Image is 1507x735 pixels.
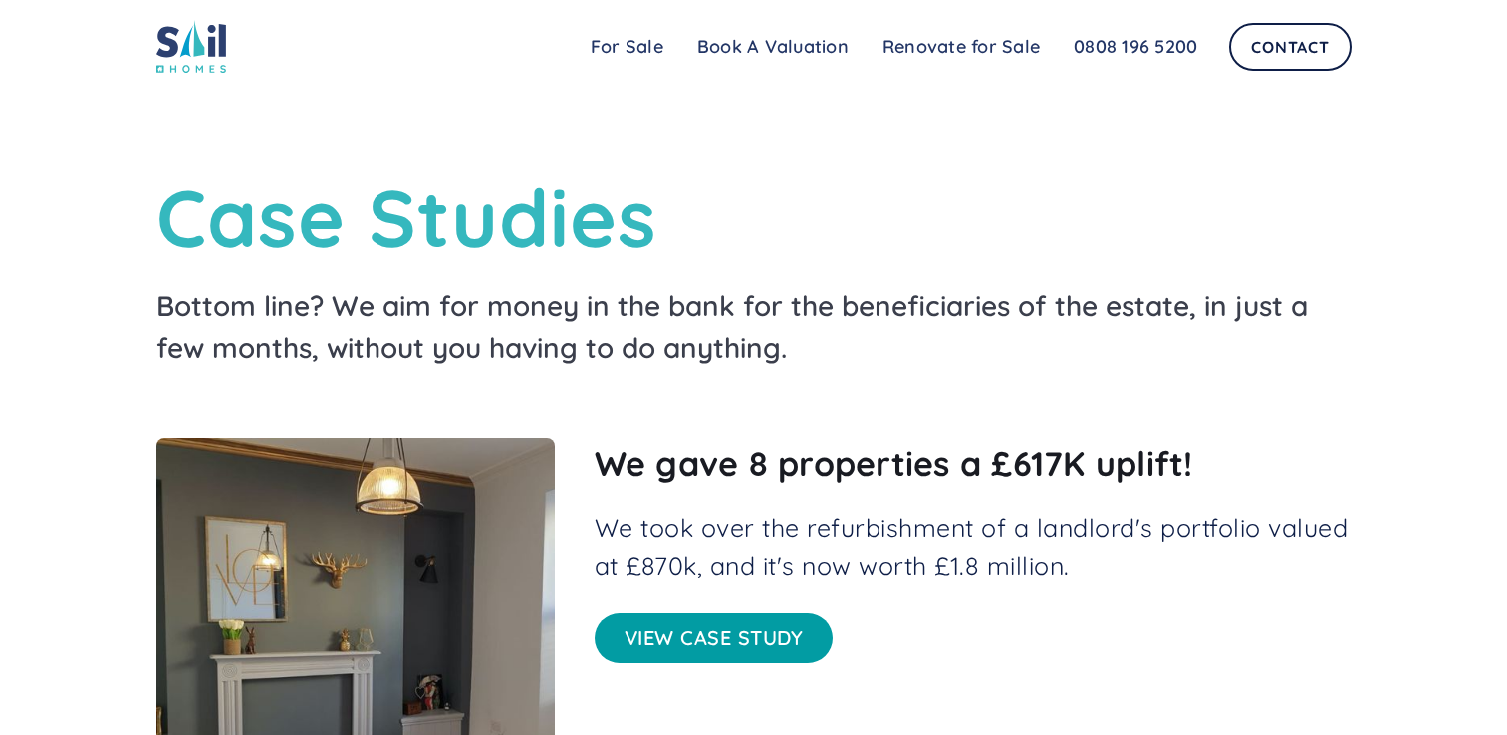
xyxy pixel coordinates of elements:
[574,27,680,67] a: For Sale
[156,169,1352,265] h1: Case Studies
[595,438,1352,489] h2: We gave 8 properties a £617K uplift!
[156,285,1352,368] h4: Bottom line? We aim for money in the bank for the beneficiaries of the estate, in just a few mont...
[595,509,1352,584] p: We took over the refurbishment of a landlord's portfolio valued at £870k, and it's now worth £1.8...
[1229,23,1351,71] a: Contact
[1057,27,1214,67] a: 0808 196 5200
[156,20,226,73] img: sail home logo colored
[866,27,1057,67] a: Renovate for Sale
[680,27,866,67] a: Book A Valuation
[595,613,834,663] a: View case study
